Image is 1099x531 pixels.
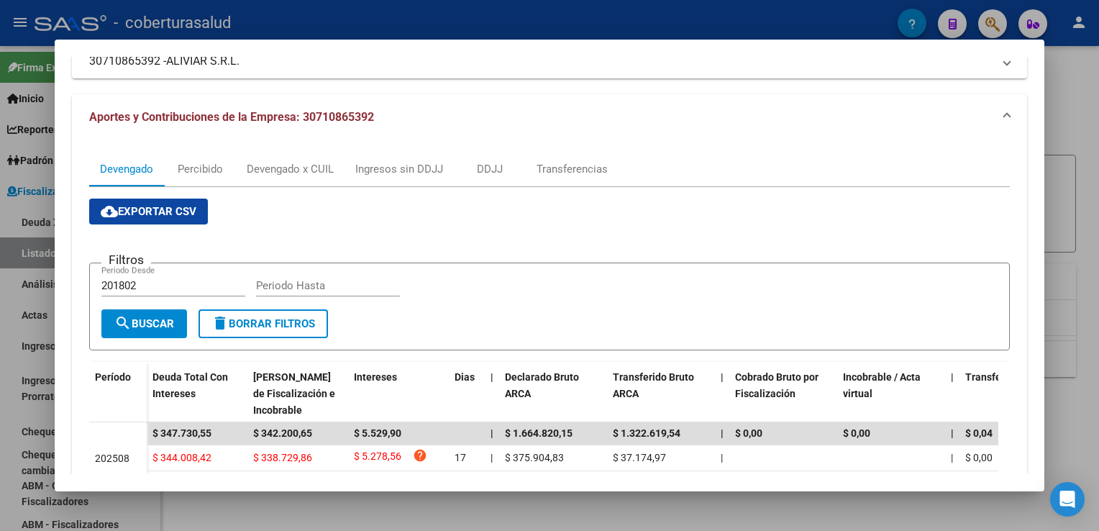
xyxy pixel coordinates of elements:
span: $ 344.008,42 [152,452,211,463]
span: Deuda Total Con Intereses [152,371,228,399]
div: Devengado x CUIL [247,161,334,177]
datatable-header-cell: Declarado Bruto ARCA [499,362,607,425]
datatable-header-cell: Intereses [348,362,449,425]
span: Aportes y Contribuciones de la Empresa: 30710865392 [89,110,374,124]
div: Percibido [178,161,223,177]
span: | [951,452,953,463]
datatable-header-cell: | [485,362,499,425]
span: 202508 [95,453,129,464]
span: Exportar CSV [101,205,196,218]
mat-icon: search [114,314,132,332]
datatable-header-cell: | [945,362,959,425]
span: | [491,427,493,439]
button: Borrar Filtros [199,309,328,338]
button: Exportar CSV [89,199,208,224]
datatable-header-cell: Dias [449,362,485,425]
datatable-header-cell: Incobrable / Acta virtual [837,362,945,425]
datatable-header-cell: Deuda Total Con Intereses [147,362,247,425]
span: Cobrado Bruto por Fiscalización [735,371,818,399]
i: help [413,448,427,463]
span: $ 342.200,65 [253,427,312,439]
div: Devengado [100,161,153,177]
span: Buscar [114,317,174,330]
span: Declarado Bruto ARCA [505,371,579,399]
span: Intereses [354,371,397,383]
span: $ 1.322.619,54 [613,427,680,439]
datatable-header-cell: Deuda Bruta Neto de Fiscalización e Incobrable [247,362,348,425]
datatable-header-cell: Transferido Bruto ARCA [607,362,715,425]
span: | [721,371,724,383]
div: DDJJ [477,161,503,177]
span: | [491,371,493,383]
span: $ 0,00 [965,452,993,463]
mat-icon: delete [211,314,229,332]
mat-expansion-panel-header: Aportes y Contribuciones de la Empresa: 30710865392 [72,94,1026,140]
span: $ 0,00 [735,427,762,439]
mat-panel-title: 30710865392 - [89,53,992,70]
span: 17 [455,452,466,463]
datatable-header-cell: Período [89,362,147,422]
span: $ 338.729,86 [253,452,312,463]
datatable-header-cell: | [715,362,729,425]
span: Incobrable / Acta virtual [843,371,921,399]
mat-icon: cloud_download [101,203,118,220]
span: $ 0,04 [965,427,993,439]
span: $ 5.529,90 [354,427,401,439]
span: Borrar Filtros [211,317,315,330]
span: | [721,427,724,439]
span: | [951,371,954,383]
span: [PERSON_NAME] de Fiscalización e Incobrable [253,371,335,416]
span: Dias [455,371,475,383]
datatable-header-cell: Cobrado Bruto por Fiscalización [729,362,837,425]
datatable-header-cell: Transferido De Más [959,362,1067,425]
span: Período [95,371,131,383]
div: Ingresos sin DDJJ [355,161,443,177]
span: $ 0,00 [843,427,870,439]
span: | [491,452,493,463]
span: $ 37.174,97 [613,452,666,463]
span: Transferido Bruto ARCA [613,371,694,399]
span: ALIVIAR S.R.L. [166,53,240,70]
span: | [951,427,954,439]
div: Open Intercom Messenger [1050,482,1085,517]
mat-expansion-panel-header: 30710865392 -ALIVIAR S.R.L. [72,44,1026,78]
h3: Filtros [101,252,151,268]
button: Buscar [101,309,187,338]
div: Transferencias [537,161,608,177]
span: $ 5.278,56 [354,448,401,468]
span: $ 375.904,83 [505,452,564,463]
span: | [721,452,723,463]
span: $ 347.730,55 [152,427,211,439]
span: Transferido De Más [965,371,1055,383]
span: $ 1.664.820,15 [505,427,573,439]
